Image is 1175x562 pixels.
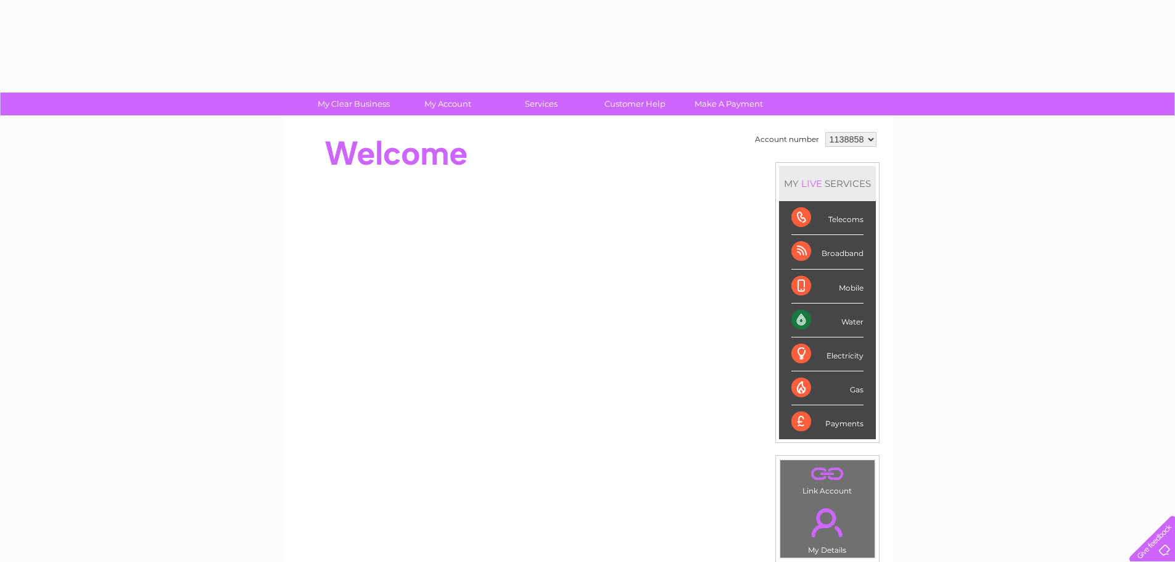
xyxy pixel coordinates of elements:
[791,304,864,337] div: Water
[780,460,875,498] td: Link Account
[791,371,864,405] div: Gas
[397,93,498,115] a: My Account
[779,166,876,201] div: MY SERVICES
[752,129,822,150] td: Account number
[791,235,864,269] div: Broadband
[303,93,405,115] a: My Clear Business
[780,498,875,558] td: My Details
[799,178,825,189] div: LIVE
[783,501,872,544] a: .
[584,93,686,115] a: Customer Help
[791,270,864,304] div: Mobile
[490,93,592,115] a: Services
[783,463,872,485] a: .
[791,337,864,371] div: Electricity
[791,201,864,235] div: Telecoms
[791,405,864,439] div: Payments
[678,93,780,115] a: Make A Payment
